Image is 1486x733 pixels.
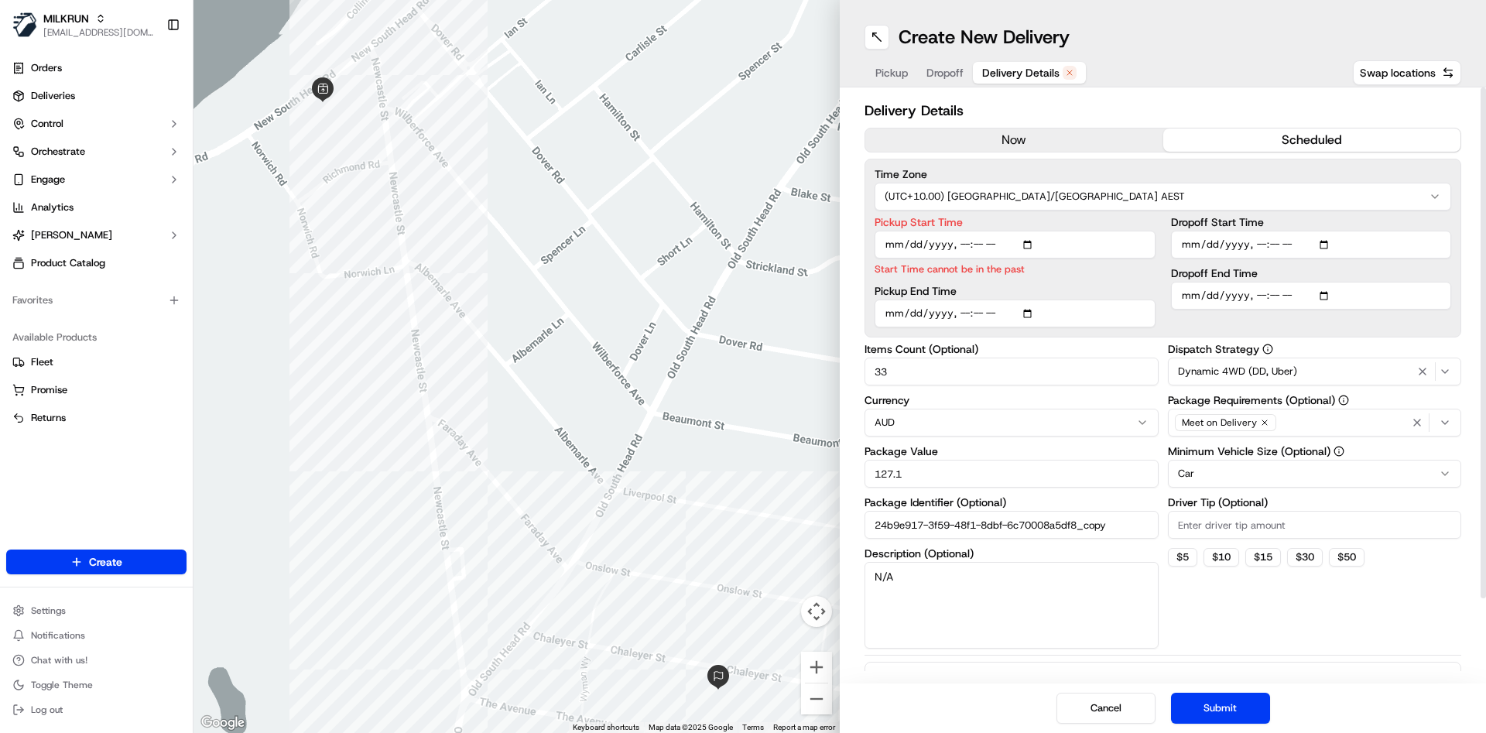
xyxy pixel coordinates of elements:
button: Log out [6,699,187,721]
button: $50 [1329,548,1364,567]
input: Enter driver tip amount [1168,511,1462,539]
label: Package Identifier (Optional) [865,497,1159,508]
input: Enter package identifier [865,511,1159,539]
label: Package Value [865,446,1159,457]
a: Fleet [12,355,180,369]
button: now [865,128,1163,152]
label: Pickup End Time [875,286,1156,296]
h2: Delivery Details [865,100,1461,122]
a: Deliveries [6,84,187,108]
textarea: N/A [865,562,1159,649]
button: Notifications [6,625,187,646]
button: [PERSON_NAME] [6,223,187,248]
a: Report a map error [773,723,835,731]
span: Pickup [875,65,908,80]
label: Minimum Vehicle Size (Optional) [1168,446,1462,457]
button: Dynamic 4WD (DD, Uber) [1168,358,1462,385]
div: Available Products [6,325,187,350]
span: Delivery Details [982,65,1060,80]
label: Package Requirements (Optional) [1168,395,1462,406]
span: Engage [31,173,65,187]
input: Enter package value [865,460,1159,488]
span: Fleet [31,355,53,369]
input: Enter number of items [865,358,1159,385]
span: Promise [31,383,67,397]
button: $5 [1168,548,1197,567]
img: Google [197,713,248,733]
span: Settings [31,605,66,617]
a: Product Catalog [6,251,187,276]
button: $30 [1287,548,1323,567]
div: Favorites [6,288,187,313]
a: Returns [12,411,180,425]
label: Dropoff End Time [1171,268,1452,279]
span: Analytics [31,200,74,214]
span: Chat with us! [31,654,87,666]
a: Open this area in Google Maps (opens a new window) [197,713,248,733]
button: $15 [1245,548,1281,567]
span: Returns [31,411,66,425]
label: Items Count (Optional) [865,344,1159,355]
button: Zoom in [801,652,832,683]
button: Toggle Theme [6,674,187,696]
span: Product Catalog [31,256,105,270]
span: Toggle Theme [31,679,93,691]
button: Meet on Delivery [1168,409,1462,437]
h1: Create New Delivery [899,25,1070,50]
button: Package Items (24) [865,662,1461,697]
button: scheduled [1163,128,1461,152]
button: $10 [1204,548,1239,567]
span: Notifications [31,629,85,642]
span: Create [89,554,122,570]
img: MILKRUN [12,12,37,37]
span: Meet on Delivery [1182,416,1257,429]
button: Package Requirements (Optional) [1338,395,1349,406]
span: Orders [31,61,62,75]
button: Orchestrate [6,139,187,164]
span: Dropoff [926,65,964,80]
a: Promise [12,383,180,397]
button: Chat with us! [6,649,187,671]
button: [EMAIL_ADDRESS][DOMAIN_NAME] [43,26,154,39]
label: Dropoff Start Time [1171,217,1452,228]
span: Orchestrate [31,145,85,159]
button: Map camera controls [801,596,832,627]
button: Fleet [6,350,187,375]
span: Swap locations [1360,65,1436,80]
button: Swap locations [1353,60,1461,85]
span: Deliveries [31,89,75,103]
label: Currency [865,395,1159,406]
button: MILKRUNMILKRUN[EMAIL_ADDRESS][DOMAIN_NAME] [6,6,160,43]
button: Promise [6,378,187,402]
button: Minimum Vehicle Size (Optional) [1334,446,1344,457]
a: Analytics [6,195,187,220]
a: Orders [6,56,187,80]
span: Dynamic 4WD (DD, Uber) [1178,365,1297,378]
span: Map data ©2025 Google [649,723,733,731]
button: Settings [6,600,187,622]
span: [PERSON_NAME] [31,228,112,242]
button: Zoom out [801,683,832,714]
button: Cancel [1056,693,1156,724]
button: Control [6,111,187,136]
a: Terms (opens in new tab) [742,723,764,731]
p: Start Time cannot be in the past [875,262,1156,276]
button: Submit [1171,693,1270,724]
label: Time Zone [875,169,1451,180]
button: Create [6,550,187,574]
button: Keyboard shortcuts [573,722,639,733]
span: Log out [31,704,63,716]
button: Returns [6,406,187,430]
label: Description (Optional) [865,548,1159,559]
button: MILKRUN [43,11,89,26]
button: Engage [6,167,187,192]
label: Dispatch Strategy [1168,344,1462,355]
span: Control [31,117,63,131]
button: Dispatch Strategy [1262,344,1273,355]
label: Pickup Start Time [875,217,1156,228]
label: Driver Tip (Optional) [1168,497,1462,508]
